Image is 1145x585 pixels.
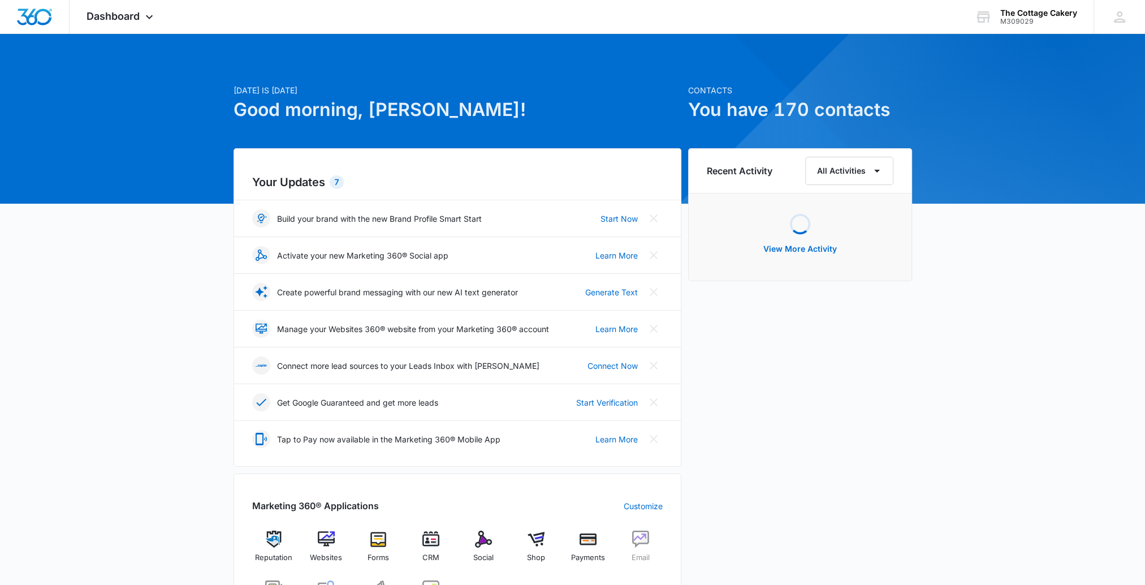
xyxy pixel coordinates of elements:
span: Reputation [255,552,292,564]
button: Close [645,356,663,375]
button: Close [645,283,663,301]
h1: You have 170 contacts [688,96,912,123]
a: CRM [409,531,453,571]
span: Social [473,552,494,564]
p: Tap to Pay now available in the Marketing 360® Mobile App [277,433,500,445]
span: Payments [571,552,605,564]
a: Shop [514,531,558,571]
p: Manage your Websites 360® website from your Marketing 360® account [277,323,549,335]
span: CRM [422,552,439,564]
button: Close [645,393,663,411]
div: account name [1000,8,1077,18]
a: Customize [624,500,663,512]
p: Connect more lead sources to your Leads Inbox with [PERSON_NAME] [277,360,539,372]
a: Email [619,531,663,571]
p: Build your brand with the new Brand Profile Smart Start [277,213,482,225]
h1: Good morning, [PERSON_NAME]! [234,96,681,123]
button: Close [645,209,663,227]
span: Shop [527,552,545,564]
a: Learn More [595,323,638,335]
h6: Recent Activity [707,164,772,178]
button: View More Activity [752,235,848,263]
a: Learn More [595,250,638,261]
a: Payments [567,531,610,571]
a: Start Verification [576,397,638,408]
p: [DATE] is [DATE] [234,84,681,96]
button: Close [645,320,663,338]
h2: Marketing 360® Applications [252,499,379,513]
a: Reputation [252,531,296,571]
p: Get Google Guaranteed and get more leads [277,397,438,408]
span: Dashboard [87,10,140,22]
span: Forms [368,552,389,564]
p: Create powerful brand messaging with our new AI text generator [277,286,518,298]
div: 7 [330,175,344,189]
p: Activate your new Marketing 360® Social app [277,250,448,261]
a: Forms [357,531,400,571]
a: Learn More [595,433,638,445]
a: Connect Now [587,360,638,372]
div: account id [1000,18,1077,25]
button: Close [645,430,663,448]
a: Start Now [600,213,638,225]
a: Generate Text [585,286,638,298]
a: Websites [304,531,348,571]
span: Email [632,552,650,564]
h2: Your Updates [252,174,663,191]
a: Social [462,531,505,571]
p: Contacts [688,84,912,96]
button: Close [645,246,663,264]
span: Websites [310,552,342,564]
button: All Activities [805,157,893,185]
